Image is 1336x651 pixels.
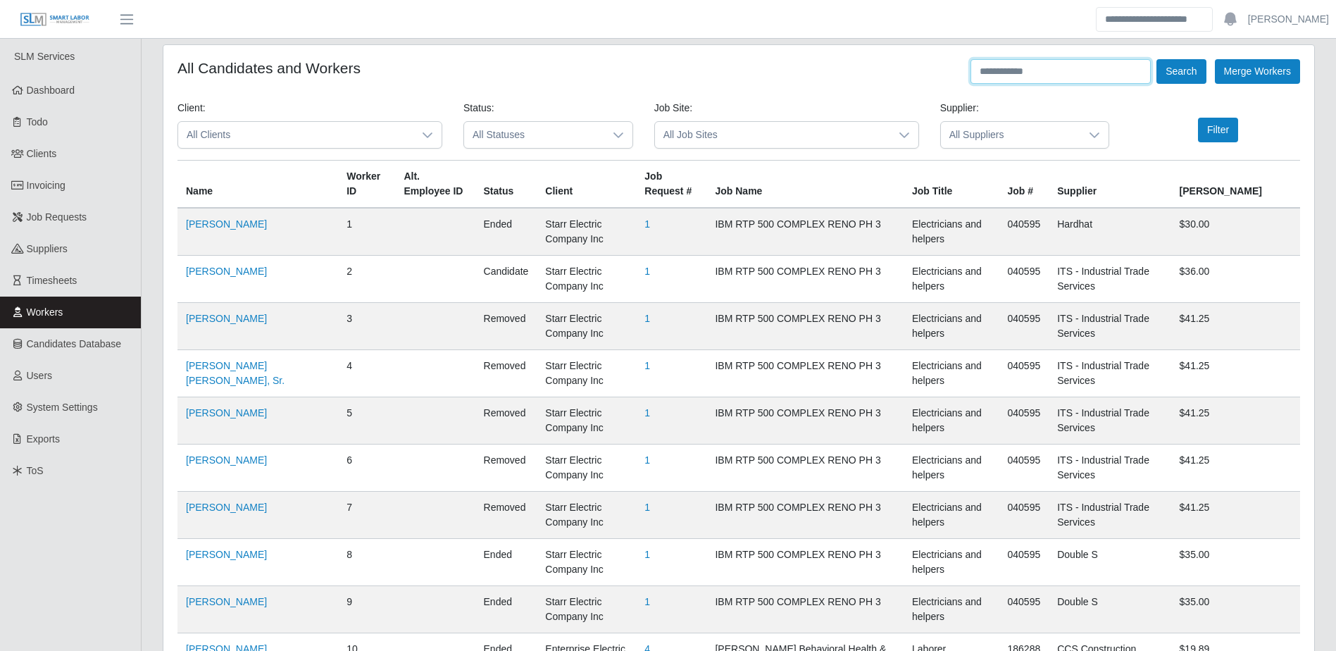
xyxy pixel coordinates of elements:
[27,275,77,286] span: Timesheets
[1171,208,1300,256] td: $30.00
[27,85,75,96] span: Dashboard
[475,445,537,492] td: removed
[338,492,395,539] td: 7
[904,539,999,586] td: Electricians and helpers
[186,313,267,324] a: [PERSON_NAME]
[644,596,650,607] a: 1
[1049,208,1170,256] td: Hardhat
[706,303,904,350] td: IBM RTP 500 COMPLEX RENO PH 3
[1049,397,1170,445] td: ITS - Industrial Trade Services
[1198,118,1238,142] button: Filter
[1171,445,1300,492] td: $41.25
[706,161,904,209] th: Job Name
[475,539,537,586] td: ended
[178,122,413,148] span: All Clients
[1049,492,1170,539] td: ITS - Industrial Trade Services
[338,350,395,397] td: 4
[904,397,999,445] td: Electricians and helpers
[1049,350,1170,397] td: ITS - Industrial Trade Services
[999,161,1049,209] th: Job #
[186,502,267,513] a: [PERSON_NAME]
[1171,397,1300,445] td: $41.25
[338,586,395,633] td: 9
[338,539,395,586] td: 8
[186,266,267,277] a: [PERSON_NAME]
[904,445,999,492] td: Electricians and helpers
[537,492,636,539] td: Starr Electric Company Inc
[1171,256,1300,303] td: $36.00
[1049,586,1170,633] td: Double S
[537,161,636,209] th: Client
[27,180,65,191] span: Invoicing
[1049,256,1170,303] td: ITS - Industrial Trade Services
[475,397,537,445] td: removed
[655,122,890,148] span: All Job Sites
[27,243,68,254] span: Suppliers
[475,303,537,350] td: removed
[537,586,636,633] td: Starr Electric Company Inc
[999,208,1049,256] td: 040595
[706,256,904,303] td: IBM RTP 500 COMPLEX RENO PH 3
[904,208,999,256] td: Electricians and helpers
[475,208,537,256] td: ended
[537,256,636,303] td: Starr Electric Company Inc
[537,445,636,492] td: Starr Electric Company Inc
[475,492,537,539] td: removed
[395,161,475,209] th: Alt. Employee ID
[644,360,650,371] a: 1
[463,101,494,116] label: Status:
[999,256,1049,303] td: 040595
[1049,445,1170,492] td: ITS - Industrial Trade Services
[27,338,122,349] span: Candidates Database
[177,161,338,209] th: Name
[636,161,706,209] th: Job Request #
[904,303,999,350] td: Electricians and helpers
[338,445,395,492] td: 6
[904,256,999,303] td: Electricians and helpers
[1171,350,1300,397] td: $41.25
[27,370,53,381] span: Users
[1049,161,1170,209] th: Supplier
[999,492,1049,539] td: 040595
[186,407,267,418] a: [PERSON_NAME]
[475,350,537,397] td: removed
[186,360,285,386] a: [PERSON_NAME] [PERSON_NAME], Sr.
[706,397,904,445] td: IBM RTP 500 COMPLEX RENO PH 3
[186,549,267,560] a: [PERSON_NAME]
[706,208,904,256] td: IBM RTP 500 COMPLEX RENO PH 3
[186,218,267,230] a: [PERSON_NAME]
[706,586,904,633] td: IBM RTP 500 COMPLEX RENO PH 3
[706,539,904,586] td: IBM RTP 500 COMPLEX RENO PH 3
[1171,161,1300,209] th: [PERSON_NAME]
[537,208,636,256] td: Starr Electric Company Inc
[644,407,650,418] a: 1
[464,122,604,148] span: All Statuses
[941,122,1081,148] span: All Suppliers
[644,218,650,230] a: 1
[904,350,999,397] td: Electricians and helpers
[654,101,692,116] label: Job Site:
[644,549,650,560] a: 1
[475,161,537,209] th: Status
[644,454,650,466] a: 1
[27,116,48,128] span: Todo
[904,161,999,209] th: Job Title
[904,586,999,633] td: Electricians and helpers
[537,303,636,350] td: Starr Electric Company Inc
[338,208,395,256] td: 1
[338,303,395,350] td: 3
[14,51,75,62] span: SLM Services
[186,454,267,466] a: [PERSON_NAME]
[338,161,395,209] th: Worker ID
[27,211,87,223] span: Job Requests
[537,397,636,445] td: Starr Electric Company Inc
[27,465,44,476] span: ToS
[940,101,979,116] label: Supplier:
[1049,303,1170,350] td: ITS - Industrial Trade Services
[706,350,904,397] td: IBM RTP 500 COMPLEX RENO PH 3
[1096,7,1213,32] input: Search
[706,492,904,539] td: IBM RTP 500 COMPLEX RENO PH 3
[338,397,395,445] td: 5
[904,492,999,539] td: Electricians and helpers
[1215,59,1300,84] button: Merge Workers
